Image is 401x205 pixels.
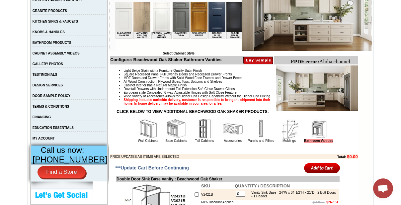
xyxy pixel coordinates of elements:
a: GALLERY PHOTOS [33,62,63,66]
img: Wall Cabinets [138,119,158,139]
s: $668.78 [313,200,325,204]
li: MDF Doors and Drawer Fronts with Solid Wood Face Frames and Drawer Boxes [123,76,358,80]
b: SKU [201,183,210,188]
img: Bathroom Vanities [309,119,329,139]
li: Dovetail Drawers with Undermount Full Extension Soft Close Drawer Glides [123,87,358,91]
a: DOOR SAMPLE POLICY [33,94,70,98]
a: BATHROOM PRODUCTS [33,41,71,45]
body: Alpha channel not supported: images/WDC2412_JSI_1.4.jpg.png [3,3,67,21]
a: Moldings [282,139,296,143]
img: Panels and Fillers [251,119,271,139]
img: Product Image [276,65,358,111]
iframe: Browser incompatible [116,2,242,51]
li: Light Beige Stain with a Furniture Quality Satin Finish [123,69,358,72]
b: $0.00 [347,154,358,159]
b: FPDF error: [3,3,31,8]
a: Open chat [373,178,393,198]
li: Square Recessed Panel Full Overlay Doors and Recessed Drawer Fronts [123,72,358,76]
a: Bathroom Vanities [304,139,333,143]
span: [PHONE_NUMBER] [33,155,107,164]
a: MY ACCOUNT [33,137,55,140]
b: Total: [337,155,346,159]
td: Double Door Sink Base Vanity : Beachwood Oak Shaker [116,176,340,182]
a: KNOBS & HANDLES [33,30,65,34]
input: Add to Cart [304,162,340,173]
a: EDUCATION ESSENTIALS [33,126,74,130]
a: Wall Cabinets [138,139,158,143]
a: Accessories [224,139,242,143]
span: Call us now: [41,146,84,154]
a: TESTIMONIALS [33,73,57,76]
a: DESIGN SERVICES [33,83,63,87]
td: PRICE UPDATES AS ITEMS ARE SELECTED [110,154,301,159]
img: Base Cabinets [166,119,186,139]
li: Wide Variety of Accessories Allows for Higher End Design Capability Without the Higher End Pricing [123,94,358,98]
a: TERMS & CONDITIONS [33,105,69,108]
a: Tall Cabinets [195,139,214,143]
a: Panels and Fillers [248,139,274,143]
td: V2421B [200,189,234,200]
img: Tall Cabinets [195,119,214,139]
strong: CLICK BELOW TO VIEW ADDITIONAL BEACHWOOD OAK SHAKER PRODUCTS: [117,109,269,114]
strong: Shipping includes curbside delivery, customer is responsible to bring the shipment into their hom... [123,98,270,105]
b: Select Cabinet Style [163,51,195,55]
a: CABINET ASSEMBLY VIDEOS [33,51,80,55]
a: KITCHEN SINKS & FAUCETS [33,20,78,23]
a: Base Cabinets [166,139,187,143]
td: Black Pearl Shaker [111,30,128,38]
img: Accessories [223,119,243,139]
b: QUANTITY / DESCRIPTION [235,183,290,188]
td: 60% Discount Applied [200,200,234,205]
li: Cabinet Interior has a Natural Maple Finish [123,83,358,87]
li: All Wood Construction, Plywood Sides, Tops, Bottoms and Shelves [123,80,358,83]
a: GRANITE PRODUCTS [33,9,67,13]
b: Configure: Beachwood Oak Shaker Bathroom Vanities [110,57,221,62]
a: Find a Store [38,166,86,178]
a: FINANCING [33,115,51,119]
span: ***Update Cart Before Continuing [115,165,189,170]
div: Vanity Sink Base - 24"W x 34-1/2"H x 21"D - 2 Butt Doors - 1 Header [248,191,337,198]
b: $267.51 [326,200,338,204]
img: Moldings [279,119,299,139]
li: European style Concealed, 6-way-Adjustable Hinges with Soft Close Feature [123,91,358,94]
